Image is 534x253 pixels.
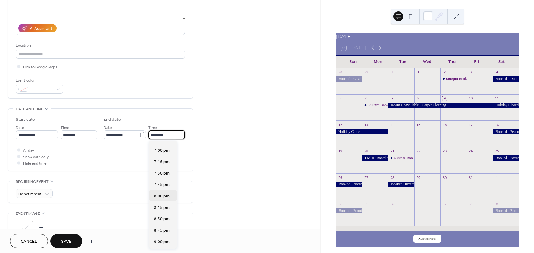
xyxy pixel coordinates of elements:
div: Booked - Copper Point HOA [407,155,450,161]
div: 8 [416,96,421,101]
div: 8 [494,201,499,206]
div: Sun [341,56,366,68]
span: 7:30 pm [154,170,170,177]
div: 21 [390,149,395,154]
div: 25 [494,149,499,154]
div: 20 [364,149,368,154]
span: 8:15 pm [154,205,170,211]
div: 4 [390,201,395,206]
div: 23 [442,149,447,154]
div: Booked - Case [336,76,362,82]
div: 3 [364,201,368,206]
div: AI Assistant [30,26,52,32]
div: 24 [468,149,473,154]
div: 2 [442,70,447,74]
div: End date [104,116,121,123]
span: Event image [16,210,40,217]
span: Save [61,238,71,245]
span: Do not repeat [18,191,41,198]
div: 6 [364,96,368,101]
span: Date [104,124,112,131]
div: Booked - Foxworth [493,155,519,161]
span: Cancel [21,238,37,245]
div: [DATE] [336,33,519,40]
div: Booked - Norwood [336,182,362,187]
div: Booked - Peacock [493,129,519,134]
div: 6 [442,201,447,206]
div: 22 [416,149,421,154]
div: Sat [489,56,514,68]
div: 14 [390,122,395,127]
div: 12 [338,122,342,127]
span: Time [148,124,157,131]
div: Thu [440,56,464,68]
div: Booked - Broussard [493,208,519,213]
div: Booked Oliveros, P.C. [388,182,414,187]
span: 8:45 pm [154,227,170,234]
span: 7:45 pm [154,182,170,188]
div: Booked - Copper Point HOA [388,155,414,161]
div: 3 [468,70,473,74]
div: 16 [442,122,447,127]
div: ; [16,221,33,238]
div: Tue [390,56,415,68]
div: 19 [338,149,342,154]
div: 2 [338,201,342,206]
span: 7:00 pm [154,147,170,154]
div: Booked - Fountain [336,208,362,213]
div: Mon [366,56,390,68]
span: 6:00pm [367,103,380,108]
div: 18 [494,122,499,127]
div: Wed [415,56,440,68]
span: Link to Google Maps [23,64,57,70]
span: Time [61,124,69,131]
div: 29 [416,175,421,180]
div: 5 [416,201,421,206]
div: Booked - Tranquility Forest HOA [362,103,388,108]
div: Fri [464,56,489,68]
div: Booked - Duhon [493,76,519,82]
div: Booked - Tranquility Forest HOA [380,103,431,108]
span: 6:00pm [446,76,459,82]
span: 7:15 pm [154,159,170,165]
button: Subscribe [413,235,441,243]
div: 5 [338,96,342,101]
span: 8:00 pm [154,193,170,200]
div: 15 [416,122,421,127]
div: Start date [16,116,35,123]
div: 30 [390,70,395,74]
div: 13 [364,122,368,127]
span: Date and time [16,106,43,112]
button: Cancel [10,234,48,248]
button: Save [50,234,82,248]
div: 28 [338,70,342,74]
div: 30 [442,175,447,180]
div: 9 [442,96,447,101]
div: 27 [364,175,368,180]
div: Event color [16,77,62,84]
div: 11 [494,96,499,101]
div: 1 [416,70,421,74]
div: 7 [390,96,395,101]
button: AI Assistant [18,24,57,32]
div: 10 [468,96,473,101]
span: Hide end time [23,160,47,167]
div: Holiday Closed [336,129,388,134]
div: 29 [364,70,368,74]
div: 28 [390,175,395,180]
div: 1 [494,175,499,180]
div: 26 [338,175,342,180]
span: Recurring event [16,179,49,185]
div: Location [16,42,184,49]
span: 9:00 pm [154,239,170,245]
span: 8:30 pm [154,216,170,222]
div: Booked [GEOGRAPHIC_DATA] HOA [459,76,518,82]
div: 4 [494,70,499,74]
div: Holiday Closed [493,103,519,108]
span: All day [23,147,34,154]
span: 6:00pm [394,155,407,161]
span: Date [16,124,24,131]
div: Booked Westwood Heights HOA [440,76,467,82]
div: 31 [468,175,473,180]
